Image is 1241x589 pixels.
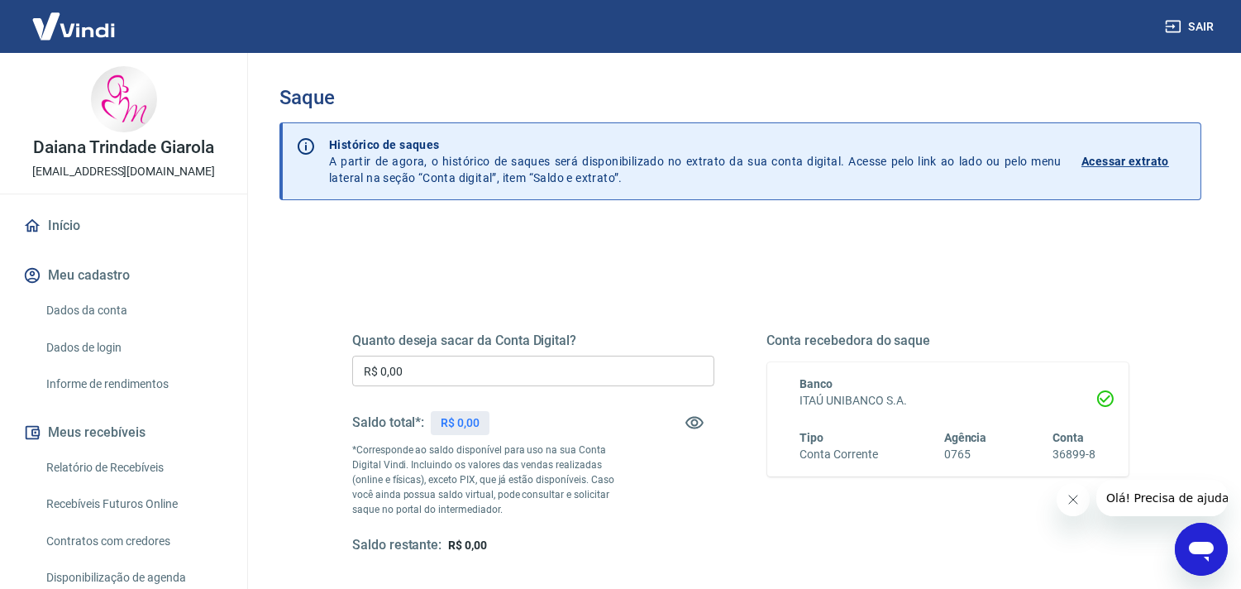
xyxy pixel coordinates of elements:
a: Dados da conta [40,294,227,328]
p: Daiana Trindade Giarola [33,139,214,156]
button: Meu cadastro [20,257,227,294]
h6: 36899-8 [1052,446,1095,463]
button: Sair [1162,12,1221,42]
span: Banco [800,377,833,390]
p: [EMAIL_ADDRESS][DOMAIN_NAME] [32,163,215,180]
h5: Conta recebedora do saque [767,333,1129,349]
a: Dados de login [40,331,227,365]
iframe: Mensagem da empresa [1096,480,1228,516]
h5: Saldo restante: [352,537,442,554]
img: Vindi [20,1,127,51]
button: Meus recebíveis [20,414,227,451]
span: R$ 0,00 [448,539,487,552]
h6: 0765 [944,446,987,463]
h5: Saldo total*: [352,414,424,431]
p: A partir de agora, o histórico de saques será disponibilizado no extrato da sua conta digital. Ac... [329,136,1062,186]
span: Olá! Precisa de ajuda? [10,12,139,25]
span: Agência [944,431,987,444]
span: Tipo [800,431,824,444]
p: *Corresponde ao saldo disponível para uso na sua Conta Digital Vindi. Incluindo os valores das ve... [352,443,623,517]
img: 78a5abb7-2530-42a1-8371-1b573bf48070.jpeg [91,66,157,132]
h6: Conta Corrente [800,446,878,463]
a: Acessar extrato [1081,136,1187,186]
a: Início [20,208,227,244]
iframe: Fechar mensagem [1057,483,1090,516]
h3: Saque [279,86,1201,109]
a: Relatório de Recebíveis [40,451,227,485]
p: Histórico de saques [329,136,1062,153]
span: Conta [1052,431,1084,444]
a: Recebíveis Futuros Online [40,487,227,521]
p: R$ 0,00 [441,414,480,432]
h6: ITAÚ UNIBANCO S.A. [800,392,1096,409]
h5: Quanto deseja sacar da Conta Digital? [352,333,714,349]
a: Informe de rendimentos [40,367,227,401]
a: Contratos com credores [40,524,227,558]
p: Acessar extrato [1081,153,1169,170]
iframe: Botão para abrir a janela de mensagens [1175,523,1228,576]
